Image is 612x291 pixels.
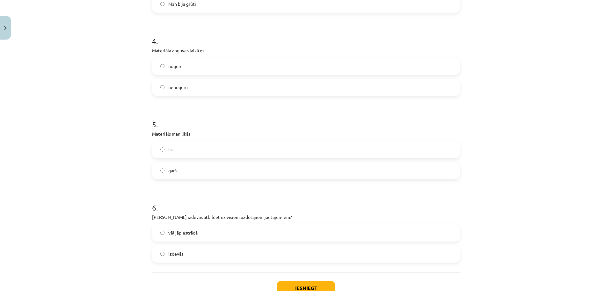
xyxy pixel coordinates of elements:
[168,250,183,257] span: izdevās
[152,47,460,54] p: Materiāla apguves laikā es
[168,146,173,153] span: īss
[152,214,460,220] p: [PERSON_NAME] izdevās atbildēt uz visiem uzdotajiem jautājumiem?
[152,131,460,137] p: Materiāls man likās
[152,192,460,212] h1: 6 .
[152,26,460,45] h1: 4 .
[152,109,460,129] h1: 5 .
[160,168,164,173] input: garš
[160,64,164,68] input: noguru
[160,147,164,152] input: īss
[168,1,196,7] span: Man bija grūti
[168,167,177,174] span: garš
[160,85,164,89] input: nenoguru
[168,229,198,236] span: vēl jāpiestrādā
[168,84,188,91] span: nenoguru
[4,26,7,30] img: icon-close-lesson-0947bae3869378f0d4975bcd49f059093ad1ed9edebbc8119c70593378902aed.svg
[168,63,183,70] span: noguru
[160,2,164,6] input: Man bija grūti
[160,231,164,235] input: vēl jāpiestrādā
[160,252,164,256] input: izdevās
